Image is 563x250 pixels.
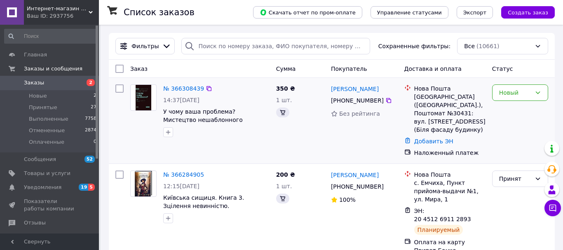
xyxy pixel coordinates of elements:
[476,43,499,49] span: (10661)
[87,79,95,86] span: 2
[329,95,385,106] div: [PHONE_NUMBER]
[29,115,68,123] span: Выполненные
[276,183,292,189] span: 1 шт.
[27,5,89,12] span: Интернет-магазин "Книжный мир"
[24,170,70,177] span: Товары и услуги
[414,149,486,157] div: Наложенный платеж
[414,93,486,134] div: [GEOGRAPHIC_DATA] ([GEOGRAPHIC_DATA].), Поштомат №30431: вул. [STREET_ADDRESS] (Біля фасаду будинку)
[85,115,96,123] span: 7758
[329,181,385,192] div: [PHONE_NUMBER]
[29,138,64,146] span: Оплаченные
[94,92,96,100] span: 2
[24,79,44,86] span: Заказы
[377,9,442,16] span: Управление статусами
[163,183,199,189] span: 12:15[DATE]
[130,171,157,197] a: Фото товару
[24,51,47,58] span: Главная
[331,85,379,93] a: [PERSON_NAME]
[544,200,561,216] button: Чат с покупателем
[457,6,493,19] button: Экспорт
[492,65,513,72] span: Статус
[339,196,356,203] span: 100%
[378,42,450,50] span: Сохраненные фильтры:
[276,171,295,178] span: 200 ₴
[29,92,47,100] span: Новые
[331,171,379,179] a: [PERSON_NAME]
[331,65,367,72] span: Покупатель
[463,9,486,16] span: Экспорт
[464,42,475,50] span: Все
[124,7,195,17] h1: Список заказов
[499,174,531,183] div: Принят
[276,97,292,103] span: 1 шт.
[276,85,295,92] span: 350 ₴
[181,38,370,54] input: Поиск по номеру заказа, ФИО покупателя, номеру телефона, Email, номеру накладной
[24,156,56,163] span: Сообщения
[163,97,199,103] span: 14:37[DATE]
[499,88,531,97] div: Новый
[253,6,362,19] button: Скачать отчет по пром-оплате
[24,65,82,72] span: Заказы и сообщения
[136,85,151,110] img: Фото товару
[371,6,448,19] button: Управление статусами
[163,85,204,92] a: № 366308439
[404,65,462,72] span: Доставка и оплата
[260,9,356,16] span: Скачать отчет по пром-оплате
[414,84,486,93] div: Нова Пошта
[24,184,61,191] span: Уведомления
[414,225,463,235] div: Планируемый
[88,184,95,191] span: 5
[276,65,296,72] span: Сумма
[163,171,204,178] a: № 366284905
[508,9,548,16] span: Создать заказ
[414,179,486,203] div: с. Емчиха, Пункт прийома-выдачи №1, ул. Мира, 1
[131,42,159,50] span: Фильтры
[339,110,380,117] span: Без рейтинга
[414,171,486,179] div: Нова Пошта
[493,9,555,15] a: Создать заказ
[130,84,157,111] a: Фото товару
[414,208,471,222] span: ЭН: 20 4512 6911 2893
[27,12,99,20] div: Ваш ID: 2937756
[24,219,46,227] span: Отзывы
[84,156,95,163] span: 52
[29,104,57,111] span: Принятые
[91,104,96,111] span: 27
[135,171,152,196] img: Фото товару
[163,194,244,217] a: Київська сищиця. Книга 3. Зцілення невинністю. [PERSON_NAME]
[85,127,96,134] span: 2874
[4,29,97,44] input: Поиск
[163,108,243,131] a: У чому ваша проблема? Мистецтво нешаблонного мислення
[130,65,148,72] span: Заказ
[29,127,65,134] span: Отмененные
[501,6,555,19] button: Создать заказ
[414,138,453,145] a: Добавить ЭН
[79,184,88,191] span: 19
[24,198,76,213] span: Показатели работы компании
[94,138,96,146] span: 0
